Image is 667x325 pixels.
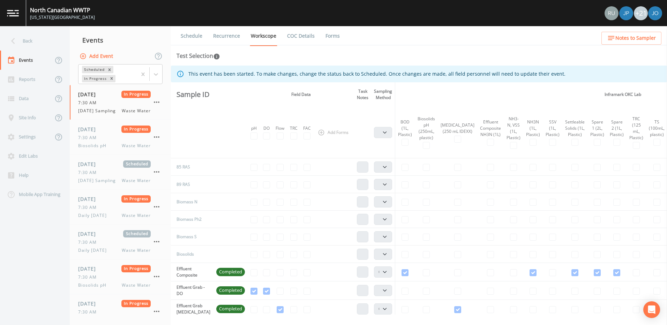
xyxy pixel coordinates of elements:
[248,82,354,107] th: Field Data
[70,31,171,49] div: Events
[610,119,624,138] div: Spare 2 (1L, Plastic)
[171,211,213,228] td: Biomass Ph2
[78,50,116,63] button: Add Event
[286,26,316,46] a: COC Details
[398,119,412,138] div: BOD (1L, Plastic)
[123,230,151,237] span: Scheduled
[480,119,501,138] div: Effluent Composite NH3N (1L)
[78,204,101,211] span: 7:30 AM
[121,195,151,203] span: In Progress
[643,301,660,318] div: Open Intercom Messenger
[78,100,101,106] span: 7:30 AM
[649,119,665,138] div: TS (100mL, plastic)
[78,300,101,307] span: [DATE]
[108,75,115,82] div: Remove In Progress
[122,108,151,114] span: Waste Water
[30,6,95,14] div: North Canadian WWTP
[82,75,108,82] div: In Progress
[290,125,298,131] div: TRC
[78,108,120,114] span: [DATE] Sampling
[78,177,120,184] span: [DATE] Sampling
[276,125,284,131] div: Flow
[78,247,111,254] span: Daily [DATE]
[171,300,213,318] td: Effluent Grab [MEDICAL_DATA]
[177,52,220,60] div: Test Selection
[619,6,634,20] div: Joshua gere Paul
[122,282,151,288] span: Waste Water
[213,53,220,60] svg: In this section you'll be able to select the analytical test to run, based on the media type, and...
[371,82,395,107] th: Sampling Method
[216,269,245,275] span: Completed
[250,26,277,46] a: Workscope
[30,14,95,21] div: [US_STATE][GEOGRAPHIC_DATA]
[324,26,341,46] a: Forms
[216,305,245,312] span: Completed
[171,228,213,245] td: Biomass S
[70,225,171,259] a: [DATE]Scheduled7:30 AMDaily [DATE]Waste Water
[78,126,101,133] span: [DATE]
[565,119,585,138] div: Settleable Solids (1L, Plastic)
[619,6,633,20] img: 41241ef155101aa6d92a04480b0d0000
[171,245,213,263] td: Biosolids
[78,274,101,280] span: 7:30 AM
[188,68,565,80] div: This event has been started. To make changes, change the status back to Scheduled. Once changes a...
[507,116,520,141] div: NH3-N, VSS (1L, Plastic)
[78,143,111,149] span: Biosolids pH
[605,6,619,20] img: a5c06d64ce99e847b6841ccd0307af82
[70,120,171,155] a: [DATE]In Progress7:30 AMBiosolids pHWaste Water
[171,82,213,107] th: Sample ID
[78,282,111,288] span: Biosolids pH
[121,126,151,133] span: In Progress
[604,6,619,20] div: Russell Schindler
[122,143,151,149] span: Waste Water
[354,82,371,107] th: Task Notes
[171,176,213,193] td: 89 RAS
[121,265,151,272] span: In Progress
[418,116,435,141] div: Biosolids pH (250mL, plastic)
[629,116,643,141] div: TRC (125 mL, Plastic)
[70,155,171,190] a: [DATE]Scheduled7:30 AM[DATE] SamplingWaste Water
[122,212,151,219] span: Waste Water
[123,160,151,168] span: Scheduled
[70,259,171,294] a: [DATE]In Progress7:30 AMBiosolids pHWaste Water
[634,6,648,20] div: +21
[526,119,540,138] div: NH3N (1L, Plastic)
[212,26,241,46] a: Recurrence
[106,66,113,73] div: Remove Scheduled
[78,135,101,141] span: 7:30 AM
[590,119,604,138] div: Spare 1 (2L, Plastic)
[121,300,151,307] span: In Progress
[78,309,101,315] span: 7:30 AM
[615,34,656,43] span: Notes to Sampler
[250,125,257,131] div: pH
[122,247,151,254] span: Waste Water
[546,119,560,138] div: SSV (1L, Plastic)
[171,263,213,281] td: Effluent Composite
[263,125,270,131] div: DO
[70,190,171,225] a: [DATE]In Progress7:30 AMDaily [DATE]Waste Water
[78,160,101,168] span: [DATE]
[82,66,106,73] div: Scheduled
[78,212,111,219] span: Daily [DATE]
[121,91,151,98] span: In Progress
[171,281,213,300] td: Effluent Grab - DO
[180,26,203,46] a: Schedule
[216,287,245,294] span: Completed
[78,230,101,237] span: [DATE]
[78,265,101,272] span: [DATE]
[171,193,213,211] td: Biomass N
[441,122,474,135] div: [MEDICAL_DATA] (250 mL IDEXX)
[78,91,101,98] span: [DATE]
[7,10,19,16] img: logo
[122,177,151,184] span: Waste Water
[78,239,101,245] span: 7:30 AM
[648,6,662,20] img: a7513eba63f965acade06f89de548dca
[78,195,101,203] span: [DATE]
[303,125,311,131] div: FAC
[78,169,101,176] span: 7:30 AM
[601,32,661,45] button: Notes to Sampler
[171,158,213,176] td: 85 RAS
[70,85,171,120] a: [DATE]In Progress7:30 AM[DATE] SamplingWaste Water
